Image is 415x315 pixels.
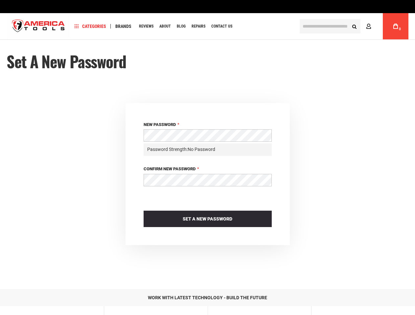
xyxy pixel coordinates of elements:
[211,24,232,28] span: Contact Us
[7,50,126,73] span: Set a New Password
[139,24,153,28] span: Reviews
[348,20,360,32] button: Search
[188,147,215,152] span: No Password
[177,24,186,28] span: Blog
[159,24,171,28] span: About
[7,14,70,39] a: store logo
[189,22,208,31] a: Repairs
[144,143,272,156] div: Password Strength:
[7,14,70,39] img: America Tools
[72,22,109,31] a: Categories
[192,24,205,28] span: Repairs
[174,22,189,31] a: Blog
[183,216,232,221] span: Set a New Password
[144,122,176,127] span: New Password
[75,24,106,29] span: Categories
[156,22,174,31] a: About
[112,22,134,31] a: Brands
[144,211,272,227] button: Set a New Password
[136,22,156,31] a: Reviews
[115,24,131,29] span: Brands
[144,166,196,171] span: Confirm New Password
[208,22,235,31] a: Contact Us
[389,13,402,39] a: 0
[399,27,401,31] span: 0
